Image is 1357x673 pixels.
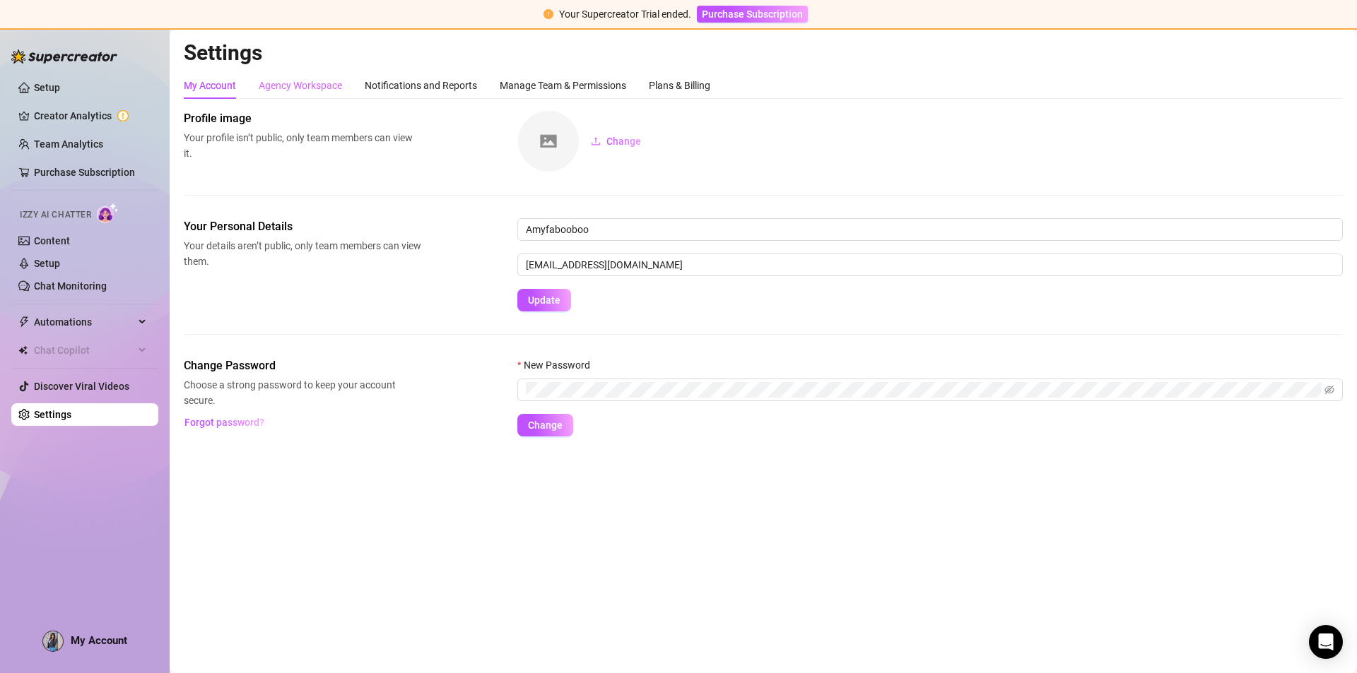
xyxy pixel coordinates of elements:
span: My Account [71,634,127,647]
span: Change Password [184,357,421,374]
span: Your Personal Details [184,218,421,235]
span: Change [528,419,563,431]
a: Settings [34,409,71,420]
a: Setup [34,82,60,93]
a: Setup [34,258,60,269]
a: Content [34,235,70,246]
span: Chat Copilot [34,339,134,362]
button: Forgot password? [184,411,264,434]
div: Manage Team & Permissions [500,78,626,93]
a: Team Analytics [34,138,103,150]
span: Change [606,136,641,147]
input: Enter new email [517,254,1343,276]
img: AI Chatter [97,203,119,223]
span: eye-invisible [1324,385,1334,395]
span: Forgot password? [184,417,264,428]
div: Open Intercom Messenger [1309,625,1343,659]
a: Purchase Subscription [34,167,135,178]
label: New Password [517,357,599,373]
button: Purchase Subscription [697,6,808,23]
a: Purchase Subscription [697,8,808,20]
button: Change [580,130,652,153]
a: Creator Analytics exclamation-circle [34,105,147,127]
span: Choose a strong password to keep your account secure. [184,377,421,408]
span: Izzy AI Chatter [20,208,91,222]
span: Your Supercreator Trial ended. [559,8,691,20]
span: upload [591,136,601,146]
a: Chat Monitoring [34,280,107,292]
span: Your profile isn’t public, only team members can view it. [184,130,421,161]
button: Update [517,289,571,311]
span: Purchase Subscription [702,8,803,20]
span: thunderbolt [18,316,30,328]
img: logo-BBDzfeDw.svg [11,49,117,64]
img: ACg8ocJMBpPuzTH89K8yZdsdyo_jVGmh3EwLQv2aAxsBxm6sai-1wsE=s96-c [43,631,63,651]
img: Chat Copilot [18,345,28,355]
div: Notifications and Reports [365,78,477,93]
div: Agency Workspace [259,78,342,93]
div: Plans & Billing [649,78,710,93]
span: Profile image [184,110,421,127]
div: My Account [184,78,236,93]
button: Change [517,414,573,436]
input: Enter name [517,218,1343,241]
img: square-placeholder.png [518,111,579,172]
span: Automations [34,311,134,333]
span: exclamation-circle [544,9,553,19]
span: Your details aren’t public, only team members can view them. [184,238,421,269]
a: Discover Viral Videos [34,381,129,392]
input: New Password [526,382,1322,398]
span: Update [528,294,560,306]
h2: Settings [184,40,1343,66]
